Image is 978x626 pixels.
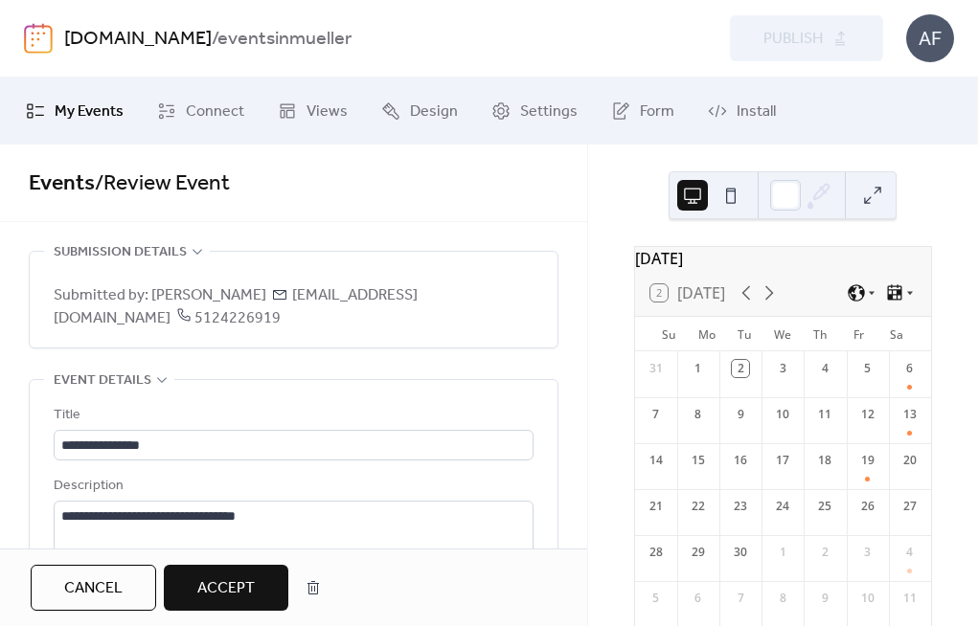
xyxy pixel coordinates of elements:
[31,565,156,611] button: Cancel
[690,360,707,377] div: 1
[732,360,749,377] div: 2
[54,284,534,330] span: Submitted by: [PERSON_NAME] [EMAIL_ADDRESS][DOMAIN_NAME]
[54,369,151,392] span: Event details
[802,317,840,351] div: Th
[640,101,674,123] span: Form
[774,544,791,561] div: 1
[648,498,665,515] div: 21
[197,577,255,600] span: Accept
[859,452,876,469] div: 19
[774,452,791,469] div: 17
[648,590,665,607] div: 5
[906,14,954,62] div: AF
[690,452,707,469] div: 15
[901,498,919,515] div: 27
[732,406,749,423] div: 9
[648,406,665,423] div: 7
[54,475,530,498] div: Description
[816,544,833,561] div: 2
[186,101,244,123] span: Connect
[648,360,665,377] div: 31
[901,544,919,561] div: 4
[737,101,776,123] span: Install
[648,452,665,469] div: 14
[816,498,833,515] div: 25
[597,85,689,137] a: Form
[816,360,833,377] div: 4
[54,404,530,427] div: Title
[24,23,53,54] img: logo
[840,317,878,351] div: Fr
[164,565,288,611] button: Accept
[732,544,749,561] div: 30
[774,498,791,515] div: 24
[171,303,281,333] span: 5124226919
[901,590,919,607] div: 11
[732,498,749,515] div: 23
[477,85,592,137] a: Settings
[694,85,790,137] a: Install
[55,101,124,123] span: My Events
[816,452,833,469] div: 18
[29,163,95,205] a: Events
[859,498,876,515] div: 26
[367,85,472,137] a: Design
[763,317,802,351] div: We
[410,101,458,123] span: Design
[690,498,707,515] div: 22
[901,406,919,423] div: 13
[307,101,348,123] span: Views
[650,317,689,351] div: Su
[690,406,707,423] div: 8
[217,21,352,57] b: eventsinmueller
[877,317,916,351] div: Sa
[859,406,876,423] div: 12
[11,85,138,137] a: My Events
[859,544,876,561] div: 3
[54,241,187,264] span: Submission details
[859,360,876,377] div: 5
[648,544,665,561] div: 28
[690,544,707,561] div: 29
[688,317,726,351] div: Mo
[901,452,919,469] div: 20
[732,590,749,607] div: 7
[732,452,749,469] div: 16
[774,590,791,607] div: 8
[95,163,230,205] span: / Review Event
[212,21,217,57] b: /
[64,577,123,600] span: Cancel
[263,85,362,137] a: Views
[690,590,707,607] div: 6
[816,590,833,607] div: 9
[774,406,791,423] div: 10
[64,21,212,57] a: [DOMAIN_NAME]
[816,406,833,423] div: 11
[901,360,919,377] div: 6
[635,247,931,270] div: [DATE]
[143,85,259,137] a: Connect
[859,590,876,607] div: 10
[726,317,764,351] div: Tu
[520,101,578,123] span: Settings
[774,360,791,377] div: 3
